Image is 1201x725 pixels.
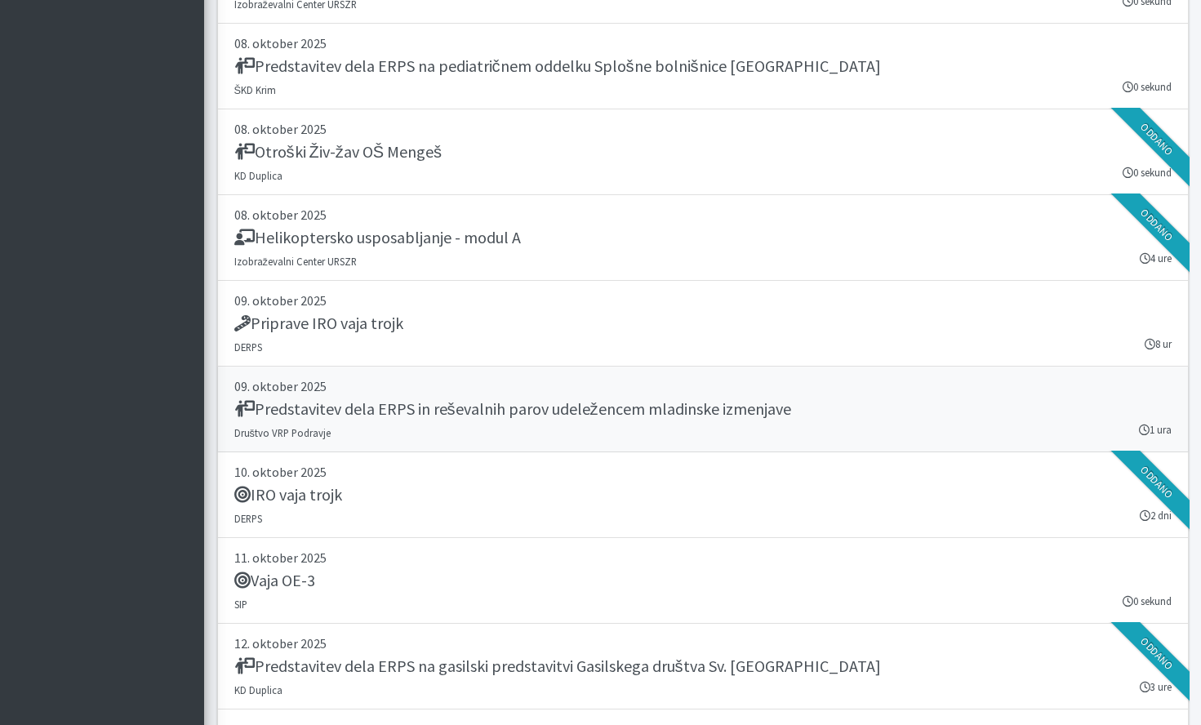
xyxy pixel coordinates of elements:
h5: Helikoptersko usposabljanje - modul A [234,228,521,247]
small: 0 sekund [1123,594,1172,609]
p: 12. oktober 2025 [234,634,1172,653]
a: 08. oktober 2025 Predstavitev dela ERPS na pediatričnem oddelku Splošne bolnišnice [GEOGRAPHIC_DA... [217,24,1189,109]
h5: Predstavitev dela ERPS na pediatričnem oddelku Splošne bolnišnice [GEOGRAPHIC_DATA] [234,56,881,76]
small: 1 ura [1139,422,1172,438]
small: 8 ur [1145,336,1172,352]
small: ŠKD Krim [234,83,277,96]
p: 08. oktober 2025 [234,205,1172,225]
a: 10. oktober 2025 IRO vaja trojk DERPS 2 dni Oddano [217,452,1189,538]
h5: Predstavitev dela ERPS in reševalnih parov udeležencem mladinske izmenjave [234,399,791,419]
small: DERPS [234,512,262,525]
small: KD Duplica [234,169,282,182]
h5: Priprave IRO vaja trojk [234,314,403,333]
p: 10. oktober 2025 [234,462,1172,482]
p: 11. oktober 2025 [234,548,1172,567]
h5: Predstavitev dela ERPS na gasilski predstavitvi Gasilskega društva Sv. [GEOGRAPHIC_DATA] [234,656,881,676]
h5: IRO vaja trojk [234,485,342,505]
small: Društvo VRP Podravje [234,426,331,439]
p: 08. oktober 2025 [234,119,1172,139]
p: 08. oktober 2025 [234,33,1172,53]
small: Izobraževalni Center URSZR [234,255,357,268]
h5: Vaja OE-3 [234,571,315,590]
a: 08. oktober 2025 Helikoptersko usposabljanje - modul A Izobraževalni Center URSZR 4 ure Oddano [217,195,1189,281]
a: 08. oktober 2025 Otroški Živ-žav OŠ Mengeš KD Duplica 0 sekund Oddano [217,109,1189,195]
p: 09. oktober 2025 [234,291,1172,310]
a: 12. oktober 2025 Predstavitev dela ERPS na gasilski predstavitvi Gasilskega društva Sv. [GEOGRAPH... [217,624,1189,709]
a: 09. oktober 2025 Priprave IRO vaja trojk DERPS 8 ur [217,281,1189,367]
p: 09. oktober 2025 [234,376,1172,396]
small: DERPS [234,340,262,354]
a: 09. oktober 2025 Predstavitev dela ERPS in reševalnih parov udeležencem mladinske izmenjave Društ... [217,367,1189,452]
a: 11. oktober 2025 Vaja OE-3 SIP 0 sekund [217,538,1189,624]
small: SIP [234,598,247,611]
small: KD Duplica [234,683,282,696]
small: 0 sekund [1123,79,1172,95]
h5: Otroški Živ-žav OŠ Mengeš [234,142,443,162]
